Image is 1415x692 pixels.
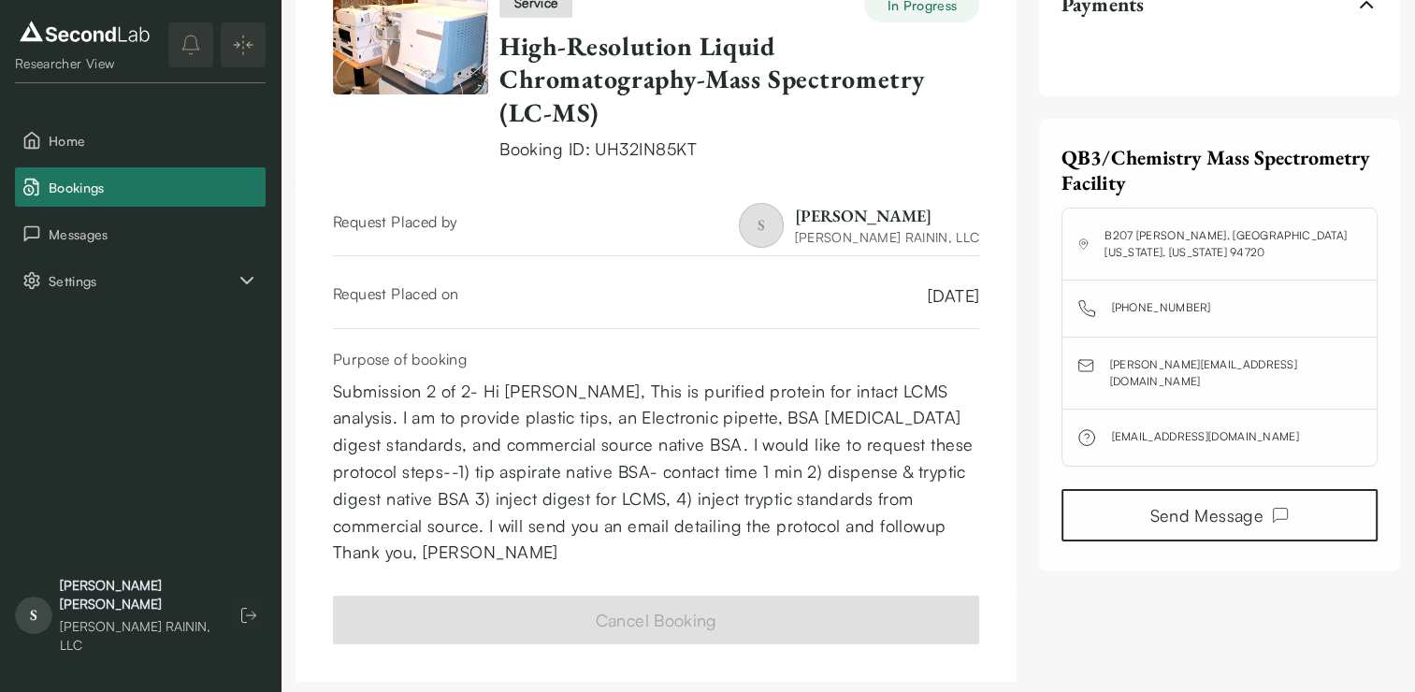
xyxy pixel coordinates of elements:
span: Home [49,131,258,151]
div: [PERSON_NAME] [795,204,980,227]
a: B207 [PERSON_NAME], [GEOGRAPHIC_DATA][US_STATE], [US_STATE] 94720 [1105,227,1362,261]
div: Request Placed on [333,282,459,310]
div: [PERSON_NAME] RAININ, LLC [60,617,213,655]
button: Expand/Collapse sidebar [221,22,266,67]
a: [PERSON_NAME][EMAIL_ADDRESS][DOMAIN_NAME] [1109,356,1362,390]
a: Send Message [1061,489,1378,541]
span: S [739,203,784,248]
span: Bookings [49,178,258,197]
div: Submission 2 of 2- Hi [PERSON_NAME], This is purified protein for intact LCMS analysis. I am to p... [333,378,979,567]
div: Researcher View [15,54,154,73]
div: High-Resolution Liquid Chromatography-Mass Spectrometry (LC-MS) [499,30,979,129]
a: High-Resolution Liquid Chromatography-Mass Spectrometry (LC-MS) [499,29,925,129]
div: [PERSON_NAME] [PERSON_NAME] [60,576,213,613]
button: Log out [232,598,266,632]
a: S[PERSON_NAME][PERSON_NAME] RAININ, LLC [739,203,980,248]
span: S [15,597,52,634]
span: UH32IN85KT [595,138,697,159]
span: Settings [49,271,236,291]
span: [DATE] [928,282,980,310]
span: QB3/Chemistry Mass Spectrometry Facility [1061,144,1369,197]
div: Booking ID: [499,137,979,162]
span: Messages [49,224,258,244]
button: Home [15,121,266,160]
button: notifications [168,22,213,67]
a: [PHONE_NUMBER] [1111,299,1210,318]
div: Payments [1061,29,1378,66]
button: Settings [15,261,266,300]
div: [PERSON_NAME] RAININ, LLC [795,227,980,247]
button: Bookings [15,167,266,207]
div: Settings sub items [15,261,266,300]
div: Purpose of booking [333,348,979,370]
a: [EMAIL_ADDRESS][DOMAIN_NAME] [1111,428,1298,447]
img: logo [15,17,154,47]
button: Messages [15,214,266,253]
div: Request Placed by [333,210,458,248]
